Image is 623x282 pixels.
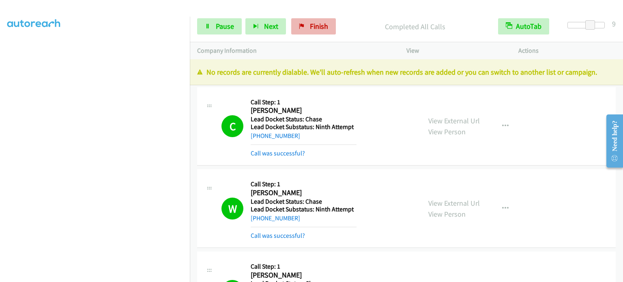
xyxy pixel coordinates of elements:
div: 9 [612,18,616,29]
a: View Person [428,209,466,219]
a: Finish [291,18,336,34]
h5: Lead Docket Substatus: Ninth Attempt [251,205,357,213]
p: Company Information [197,46,392,56]
iframe: Resource Center [600,109,623,173]
h5: Call Step: 1 [251,263,359,271]
span: Pause [216,22,234,31]
p: Actions [518,46,616,56]
button: AutoTab [498,18,549,34]
h1: W [221,198,243,220]
p: View [406,46,504,56]
span: Finish [310,22,328,31]
h2: [PERSON_NAME] [251,188,357,198]
span: Next [264,22,278,31]
button: Next [245,18,286,34]
a: [PHONE_NUMBER] [251,132,300,140]
a: Call was successful? [251,149,305,157]
h5: Call Step: 1 [251,180,357,188]
a: Call was successful? [251,232,305,239]
a: View External Url [428,198,480,208]
h5: Lead Docket Substatus: Ninth Attempt [251,123,357,131]
p: Completed All Calls [347,21,483,32]
a: Pause [197,18,242,34]
h1: C [221,115,243,137]
a: View Person [428,127,466,136]
h2: [PERSON_NAME] [251,106,357,115]
a: [PHONE_NUMBER] [251,214,300,222]
p: No records are currently dialable. We'll auto-refresh when new records are added or you can switc... [197,67,616,77]
h5: Call Step: 1 [251,98,357,106]
h5: Lead Docket Status: Chase [251,115,357,123]
h5: Lead Docket Status: Chase [251,198,357,206]
h2: [PERSON_NAME] [251,271,357,280]
a: View External Url [428,116,480,125]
